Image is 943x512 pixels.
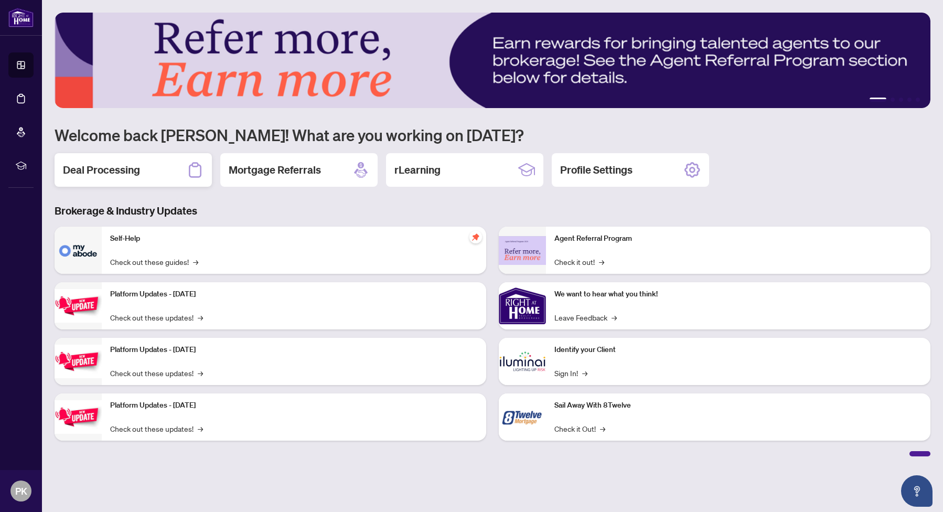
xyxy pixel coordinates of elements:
[110,289,478,300] p: Platform Updates - [DATE]
[582,367,587,379] span: →
[469,231,482,243] span: pushpin
[110,233,478,244] p: Self-Help
[110,367,203,379] a: Check out these updates!→
[891,98,895,102] button: 2
[499,282,546,329] img: We want to hear what you think!
[554,289,922,300] p: We want to hear what you think!
[55,289,102,322] img: Platform Updates - July 21, 2025
[55,400,102,433] img: Platform Updates - June 23, 2025
[110,344,478,356] p: Platform Updates - [DATE]
[8,8,34,27] img: logo
[229,163,321,177] h2: Mortgage Referrals
[560,163,633,177] h2: Profile Settings
[554,344,922,356] p: Identify your Client
[198,423,203,434] span: →
[554,400,922,411] p: Sail Away With 8Twelve
[499,338,546,385] img: Identify your Client
[15,484,27,498] span: PK
[110,400,478,411] p: Platform Updates - [DATE]
[554,312,617,323] a: Leave Feedback→
[907,98,912,102] button: 4
[55,204,930,218] h3: Brokerage & Industry Updates
[554,233,922,244] p: Agent Referral Program
[612,312,617,323] span: →
[499,236,546,265] img: Agent Referral Program
[55,227,102,274] img: Self-Help
[198,367,203,379] span: →
[870,98,886,102] button: 1
[899,98,903,102] button: 3
[554,256,604,268] a: Check it out!→
[554,367,587,379] a: Sign In!→
[499,393,546,441] img: Sail Away With 8Twelve
[110,423,203,434] a: Check out these updates!→
[916,98,920,102] button: 5
[55,125,930,145] h1: Welcome back [PERSON_NAME]! What are you working on [DATE]?
[110,256,198,268] a: Check out these guides!→
[193,256,198,268] span: →
[901,475,933,507] button: Open asap
[55,345,102,378] img: Platform Updates - July 8, 2025
[394,163,441,177] h2: rLearning
[63,163,140,177] h2: Deal Processing
[600,423,605,434] span: →
[198,312,203,323] span: →
[110,312,203,323] a: Check out these updates!→
[55,13,930,108] img: Slide 0
[554,423,605,434] a: Check it Out!→
[599,256,604,268] span: →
